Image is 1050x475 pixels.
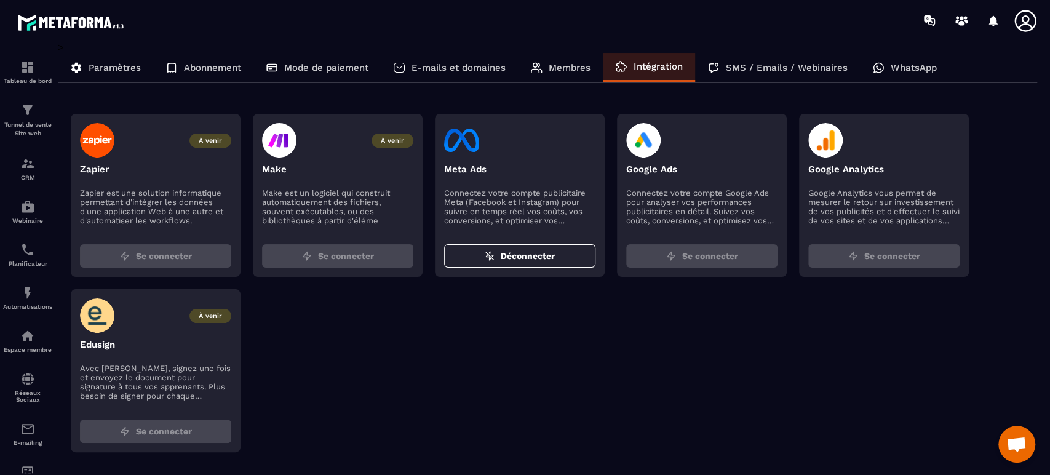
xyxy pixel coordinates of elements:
img: zap.8ac5aa27.svg [666,251,676,261]
span: Se connecter [136,425,192,437]
span: À venir [372,134,413,148]
p: Connectez votre compte publicitaire Meta (Facebook et Instagram) pour suivre en temps réel vos co... [444,188,595,225]
img: email [20,421,35,436]
img: zap.8ac5aa27.svg [120,251,130,261]
img: formation [20,60,35,74]
p: Automatisations [3,303,52,310]
a: formationformationCRM [3,147,52,190]
p: WhatsApp [891,62,937,73]
div: Ouvrir le chat [998,426,1035,463]
p: Edusign [80,339,231,350]
p: Avec [PERSON_NAME], signez une fois et envoyez le document pour signature à tous vos apprenants. ... [80,364,231,401]
img: zap.8ac5aa27.svg [848,251,858,261]
p: Espace membre [3,346,52,353]
img: zap.8ac5aa27.svg [120,426,130,436]
button: Déconnecter [444,244,595,268]
img: zapier-logo.003d59f5.svg [80,123,115,158]
p: Paramètres [89,62,141,73]
a: social-networksocial-networkRéseaux Sociaux [3,362,52,412]
img: automations [20,199,35,214]
p: Google Ads [626,164,778,175]
a: automationsautomationsWebinaire [3,190,52,233]
span: Se connecter [318,250,374,262]
span: Se connecter [682,250,738,262]
p: Membres [549,62,591,73]
div: > [58,41,1038,471]
img: google-analytics-logo.594682c4.svg [808,123,843,158]
a: formationformationTableau de bord [3,50,52,94]
p: Planificateur [3,260,52,267]
p: Tableau de bord [3,78,52,84]
span: À venir [189,134,231,148]
button: Se connecter [626,244,778,268]
p: Zapier est une solution informatique permettant d'intégrer les données d'une application Web à un... [80,188,231,225]
p: E-mailing [3,439,52,446]
p: CRM [3,174,52,181]
img: logo [17,11,128,34]
p: E-mails et domaines [412,62,506,73]
p: Abonnement [184,62,241,73]
a: automationsautomationsAutomatisations [3,276,52,319]
img: automations [20,329,35,343]
a: automationsautomationsEspace membre [3,319,52,362]
button: Se connecter [262,244,413,268]
p: Connectez votre compte Google Ads pour analyser vos performances publicitaires en détail. Suivez ... [626,188,778,225]
img: make-logo.47d65c36.svg [262,123,296,158]
span: Déconnecter [501,250,555,262]
p: Réseaux Sociaux [3,389,52,403]
p: Zapier [80,164,231,175]
img: zap.8ac5aa27.svg [302,251,312,261]
p: Webinaire [3,217,52,224]
img: formation [20,103,35,118]
img: formation [20,156,35,171]
img: social-network [20,372,35,386]
img: zap-off.84e09383.svg [485,251,495,261]
p: Google Analytics [808,164,960,175]
p: Make est un logiciel qui construit automatiquement des fichiers, souvent exécutables, ou des bibl... [262,188,413,225]
button: Se connecter [80,244,231,268]
p: Google Analytics vous permet de mesurer le retour sur investissement de vos publicités et d'effec... [808,188,960,225]
p: Meta Ads [444,164,595,175]
a: emailemailE-mailing [3,412,52,455]
p: Intégration [634,61,683,72]
img: google-ads-logo.4cdbfafa.svg [626,123,661,158]
button: Se connecter [808,244,960,268]
img: scheduler [20,242,35,257]
p: Mode de paiement [284,62,368,73]
img: edusign-logo.5fe905fa.svg [80,298,115,333]
span: À venir [189,309,231,323]
a: schedulerschedulerPlanificateur [3,233,52,276]
img: facebook-logo.eb727249.svg [444,123,479,158]
span: Se connecter [864,250,920,262]
p: SMS / Emails / Webinaires [726,62,848,73]
span: Se connecter [136,250,192,262]
a: formationformationTunnel de vente Site web [3,94,52,147]
button: Se connecter [80,420,231,443]
p: Tunnel de vente Site web [3,121,52,138]
p: Make [262,164,413,175]
img: automations [20,285,35,300]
